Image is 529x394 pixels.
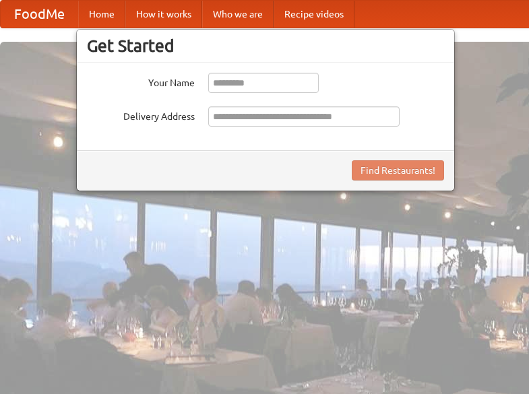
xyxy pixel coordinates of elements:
[87,73,195,90] label: Your Name
[352,160,444,180] button: Find Restaurants!
[125,1,202,28] a: How it works
[78,1,125,28] a: Home
[87,36,444,56] h3: Get Started
[1,1,78,28] a: FoodMe
[274,1,354,28] a: Recipe videos
[87,106,195,123] label: Delivery Address
[202,1,274,28] a: Who we are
